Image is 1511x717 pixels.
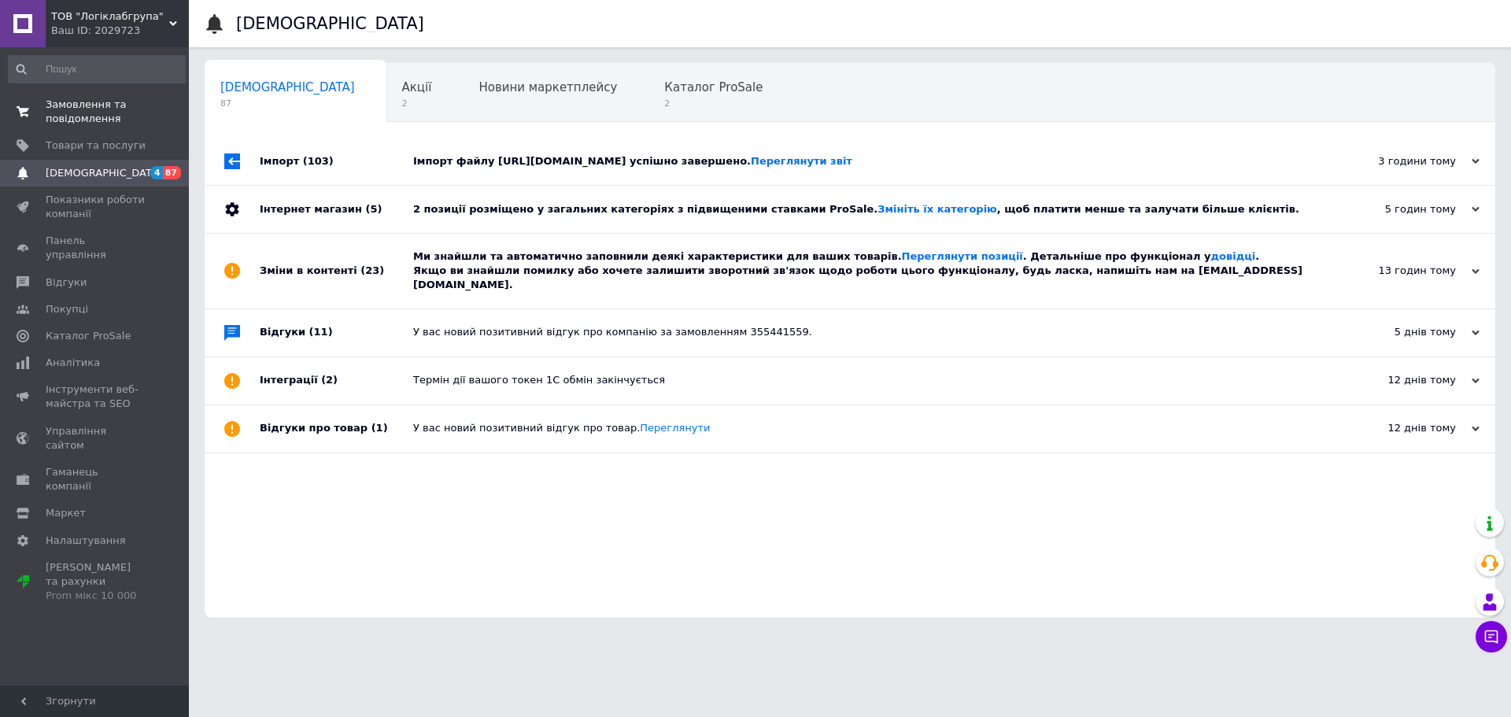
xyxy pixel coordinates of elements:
span: (103) [303,155,334,167]
div: 2 позиції розміщено у загальних категоріях з підвищеними ставками ProSale. , щоб платити менше та... [413,202,1322,216]
a: Переглянути [640,422,710,434]
span: 4 [150,166,163,179]
span: (2) [321,374,338,386]
span: [DEMOGRAPHIC_DATA] [46,166,162,180]
span: Гаманець компанії [46,465,146,493]
span: [DEMOGRAPHIC_DATA] [220,80,355,94]
div: 5 днів тому [1322,325,1480,339]
div: У вас новий позитивний відгук про компанію за замовленням 355441559. [413,325,1322,339]
div: 13 годин тому [1322,264,1480,278]
div: У вас новий позитивний відгук про товар. [413,421,1322,435]
h1: [DEMOGRAPHIC_DATA] [236,14,424,33]
a: довідці [1211,250,1256,262]
span: Маркет [46,506,86,520]
span: (1) [371,422,388,434]
div: Зміни в контенті [260,234,413,309]
input: Пошук [8,55,186,83]
span: Аналітика [46,356,100,370]
div: 12 днів тому [1322,373,1480,387]
span: (23) [360,264,384,276]
div: Імпорт [260,138,413,185]
div: Інтернет магазин [260,186,413,233]
span: 2 [402,98,432,109]
span: [PERSON_NAME] та рахунки [46,560,146,604]
span: Акції [402,80,432,94]
span: Показники роботи компанії [46,193,146,221]
div: Ваш ID: 2029723 [51,24,189,38]
span: Управління сайтом [46,424,146,453]
span: Замовлення та повідомлення [46,98,146,126]
div: Prom мікс 10 000 [46,589,146,603]
div: Термін дії вашого токен 1С обмін закінчується [413,373,1322,387]
div: Відгуки про товар [260,405,413,453]
span: Інструменти веб-майстра та SEO [46,383,146,411]
a: Змініть їх категорію [877,203,996,215]
div: Відгуки [260,309,413,357]
span: (5) [365,203,382,215]
button: Чат з покупцем [1476,621,1507,652]
div: Інтеграції [260,357,413,405]
div: 5 годин тому [1322,202,1480,216]
a: Переглянути звіт [751,155,852,167]
div: 3 години тому [1322,154,1480,168]
span: 87 [220,98,355,109]
span: Панель управління [46,234,146,262]
span: (11) [309,326,333,338]
span: Налаштування [46,534,126,548]
span: ТОВ "Логіклабгрупа" [51,9,169,24]
div: Ми знайшли та автоматично заповнили деякі характеристики для ваших товарів. . Детальніше про функ... [413,249,1322,293]
span: Відгуки [46,275,87,290]
span: Покупці [46,302,88,316]
div: Імпорт файлу [URL][DOMAIN_NAME] успішно завершено. [413,154,1322,168]
span: Новини маркетплейсу [478,80,617,94]
span: Каталог ProSale [46,329,131,343]
a: Переглянути позиції [902,250,1023,262]
div: 12 днів тому [1322,421,1480,435]
span: 2 [664,98,763,109]
span: 87 [163,166,181,179]
span: Товари та послуги [46,139,146,153]
span: Каталог ProSale [664,80,763,94]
